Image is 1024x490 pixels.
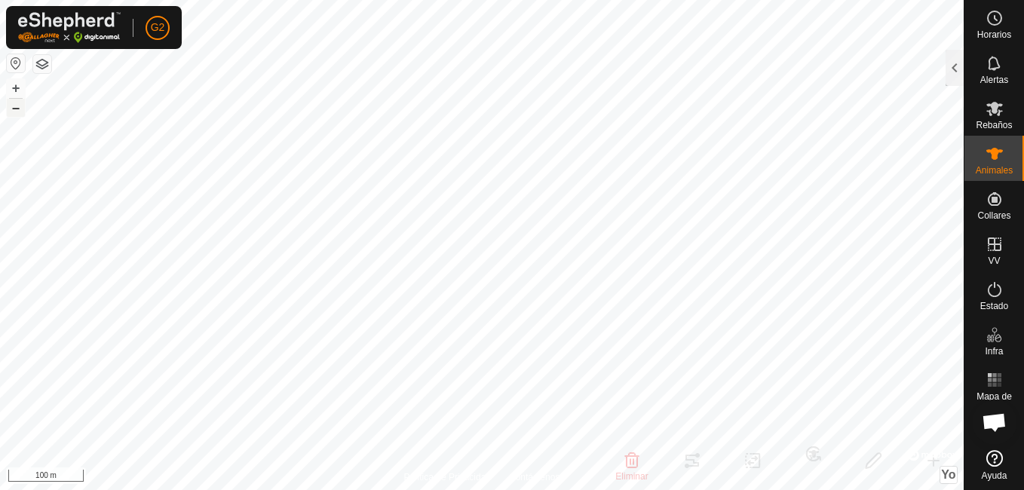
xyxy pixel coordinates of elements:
button: Capas del Mapa [33,55,51,73]
span: VV [988,256,1000,265]
span: Rebaños [976,121,1012,130]
span: Animales [976,166,1013,175]
span: Yo [941,468,955,481]
span: Horarios [977,30,1011,39]
a: Ayuda [964,444,1024,486]
span: Infra [985,347,1003,356]
span: Collares [977,211,1010,220]
span: Estado [980,302,1008,311]
span: Ayuda [982,471,1007,480]
span: Mapa de Calor [968,392,1020,410]
img: Logo Gallagher [18,12,121,43]
span: G2 [151,20,165,35]
a: Contáctenos [509,470,560,484]
a: Política de Privacidad [404,470,491,484]
button: + [7,79,25,97]
button: – [7,99,25,117]
span: Alertas [980,75,1008,84]
button: Yo [940,467,957,483]
button: Restablecer Mapa [7,54,25,72]
div: Chat abierto [972,400,1017,445]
